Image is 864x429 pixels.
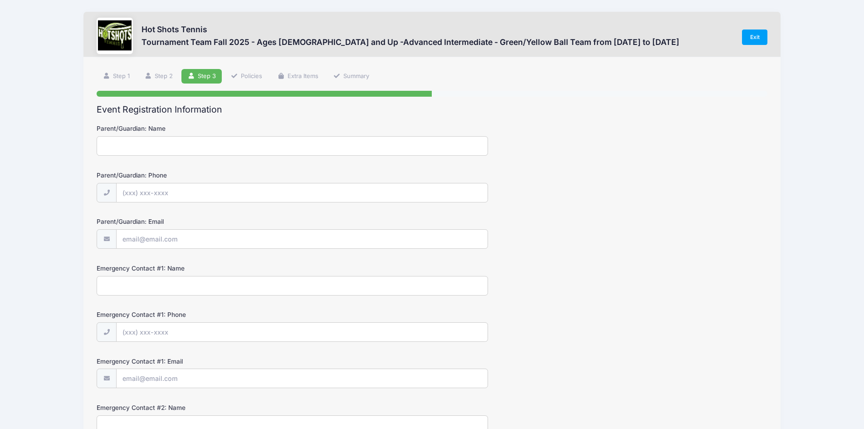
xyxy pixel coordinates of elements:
[181,69,222,84] a: Step 3
[116,369,488,388] input: email@email.com
[116,183,488,202] input: (xxx) xxx-xxxx
[138,69,179,84] a: Step 2
[97,264,320,273] label: Emergency Contact #1: Name
[271,69,324,84] a: Extra Items
[97,403,320,412] label: Emergency Contact #2: Name
[142,37,679,47] h3: Tournament Team Fall 2025 - Ages [DEMOGRAPHIC_DATA] and Up -Advanced Intermediate - Green/Yellow ...
[742,30,767,45] a: Exit
[97,69,136,84] a: Step 1
[97,217,320,226] label: Parent/Guardian: Email
[97,124,320,133] label: Parent/Guardian: Name
[142,25,679,34] h3: Hot Shots Tennis
[116,322,488,342] input: (xxx) xxx-xxxx
[225,69,268,84] a: Policies
[97,310,320,319] label: Emergency Contact #1: Phone
[97,171,320,180] label: Parent/Guardian: Phone
[327,69,375,84] a: Summary
[116,229,488,249] input: email@email.com
[97,357,320,366] label: Emergency Contact #1: Email
[97,104,767,115] h2: Event Registration Information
